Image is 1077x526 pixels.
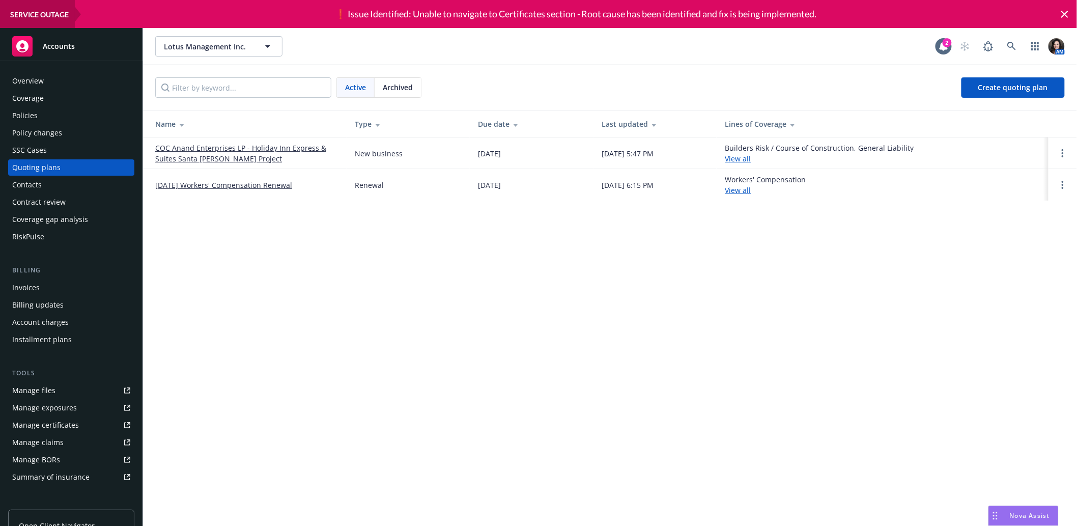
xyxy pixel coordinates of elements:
[8,32,134,61] a: Accounts
[12,400,77,416] div: Manage exposures
[8,452,134,468] a: Manage BORs
[12,159,61,176] div: Quoting plans
[725,119,1040,129] div: Lines of Coverage
[8,368,134,378] div: Tools
[602,148,654,159] div: [DATE] 5:47 PM
[8,90,134,106] a: Coverage
[8,417,134,433] a: Manage certificates
[1010,511,1050,520] span: Nova Assist
[8,469,134,485] a: Summary of insurance
[602,180,654,190] div: [DATE] 6:15 PM
[8,73,134,89] a: Overview
[355,148,403,159] div: New business
[8,280,134,296] a: Invoices
[12,73,44,89] div: Overview
[8,265,134,275] div: Billing
[355,180,384,190] div: Renewal
[988,506,1059,526] button: Nova Assist
[8,159,134,176] a: Quoting plans
[725,185,751,195] a: View all
[155,119,338,129] div: Name
[155,77,331,98] input: Filter by keyword...
[478,180,501,190] div: [DATE]
[1057,179,1069,191] a: Open options
[1002,36,1022,57] a: Search
[1025,36,1045,57] a: Switch app
[383,82,413,93] span: Archived
[345,82,366,93] span: Active
[1048,38,1065,54] img: photo
[8,297,134,313] a: Billing updates
[8,434,134,451] a: Manage claims
[478,148,501,159] div: [DATE]
[961,77,1065,98] a: Create quoting plan
[8,142,134,158] a: SSC Cases
[8,400,134,416] a: Manage exposures
[12,211,88,228] div: Coverage gap analysis
[12,177,42,193] div: Contacts
[955,36,975,57] a: Start snowing
[8,314,134,330] a: Account charges
[725,154,751,163] a: View all
[8,331,134,348] a: Installment plans
[8,194,134,210] a: Contract review
[155,143,338,164] a: COC Anand Enterprises LP - Holiday Inn Express & Suites Santa [PERSON_NAME] Project
[12,194,66,210] div: Contract review
[12,107,38,124] div: Policies
[43,42,75,50] span: Accounts
[355,119,462,129] div: Type
[978,82,1048,92] span: Create quoting plan
[12,90,44,106] div: Coverage
[155,36,282,57] button: Lotus Management Inc.
[12,469,90,485] div: Summary of insurance
[725,143,914,164] div: Builders Risk / Course of Construction, General Liability
[8,229,134,245] a: RiskPulse
[478,119,585,129] div: Due date
[12,125,62,141] div: Policy changes
[12,417,79,433] div: Manage certificates
[602,119,708,129] div: Last updated
[12,382,55,399] div: Manage files
[12,434,64,451] div: Manage claims
[12,142,47,158] div: SSC Cases
[12,331,72,348] div: Installment plans
[989,506,1002,525] div: Drag to move
[1057,147,1069,159] a: Open options
[8,211,134,228] a: Coverage gap analysis
[164,41,252,52] span: Lotus Management Inc.
[12,229,44,245] div: RiskPulse
[12,280,40,296] div: Invoices
[12,297,64,313] div: Billing updates
[725,174,806,196] div: Workers' Compensation
[155,180,292,190] a: [DATE] Workers' Compensation Renewal
[12,452,60,468] div: Manage BORs
[978,36,999,57] a: Report a Bug
[12,314,69,330] div: Account charges
[10,10,69,19] span: service outage
[8,125,134,141] a: Policy changes
[8,107,134,124] a: Policies
[8,382,134,399] a: Manage files
[8,177,134,193] a: Contacts
[943,38,952,47] div: 2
